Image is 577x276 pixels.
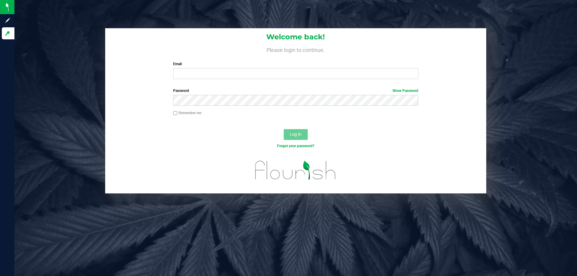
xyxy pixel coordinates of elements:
[392,89,418,93] a: Show Password
[5,30,11,36] inline-svg: Log in
[105,33,486,41] h1: Welcome back!
[173,61,418,67] label: Email
[173,110,201,116] label: Remember me
[105,46,486,53] h4: Please login to continue.
[248,155,343,186] img: flourish_logo.svg
[173,111,177,115] input: Remember me
[5,17,11,23] inline-svg: Sign up
[284,129,308,140] button: Log In
[277,144,314,148] a: Forgot your password?
[173,89,189,93] span: Password
[290,132,301,137] span: Log In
